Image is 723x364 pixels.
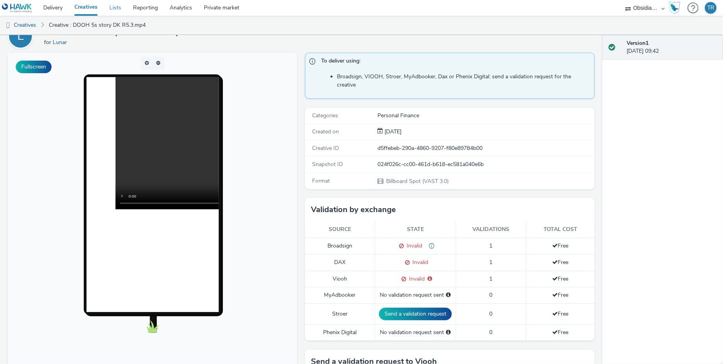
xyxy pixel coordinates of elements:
button: Send a validation request [379,308,452,320]
li: Broadsign, VIOOH, Stroer, MyAdbooker, Dax or Phenix Digital: send a validation request for the cr... [337,73,590,89]
span: Free [553,242,569,249]
td: Broadsign [305,238,375,254]
div: 024f026c-cc00-461d-b618-ec581a040e6b [377,161,594,168]
span: Snapshot ID [312,161,343,168]
span: 1 [490,259,493,266]
span: for [44,39,53,46]
span: Free [553,310,569,318]
a: Hawk Academy [669,2,684,14]
td: Phenix Digital [305,324,375,340]
th: Total cost [526,222,595,238]
div: L [17,25,24,47]
span: Format [312,177,330,185]
img: dooh [4,22,12,30]
div: only 10 sec material [422,242,435,250]
div: [DATE] 09:42 [627,39,717,55]
span: 0 [490,291,493,299]
img: Hawk Academy [669,2,680,14]
img: undefined Logo [2,3,32,13]
td: Viooh [305,271,375,287]
a: L [8,32,36,40]
span: 0 [490,329,493,336]
h3: Validation by exchange [311,204,396,216]
div: TR [707,2,714,14]
button: Fullscreen [16,61,52,73]
td: DAX [305,254,375,271]
span: 1 [490,242,493,249]
span: Invalid [410,259,428,266]
div: d5ffebeb-290a-4860-9207-f80e89784b00 [377,144,594,152]
span: [DATE] [383,128,401,135]
span: 0 [490,310,493,318]
span: Free [553,275,569,283]
a: Lunar [53,39,70,46]
span: Free [553,259,569,266]
div: Please select a deal below and click on Send to send a validation request to MyAdbooker. [446,291,451,299]
td: MyAdbooker [305,287,375,303]
div: Creation 17 September 2025, 09:42 [383,128,401,136]
span: Free [553,329,569,336]
div: No validation request sent [379,329,452,336]
div: Please select a deal below and click on Send to send a validation request to Phenix Digital. [446,329,451,336]
div: No validation request sent [379,291,452,299]
span: To deliver using: [321,57,586,67]
span: Free [553,291,569,299]
th: Source [305,222,375,238]
div: Personal Finance [377,112,594,120]
span: Invalid [404,242,422,249]
td: Stroer [305,303,375,324]
span: Creative ID [312,144,339,152]
span: Created on [312,128,339,135]
span: Invalid [406,275,425,283]
a: Creative : DOOH 5s story DK R5.3.mp4 [45,16,150,35]
strong: Version 1 [627,39,649,47]
th: Validations [456,222,526,238]
span: 1 [490,275,493,283]
th: State [375,222,456,238]
span: Billboard Spot (VAST 3.0) [385,177,449,185]
span: Categories [312,112,338,119]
